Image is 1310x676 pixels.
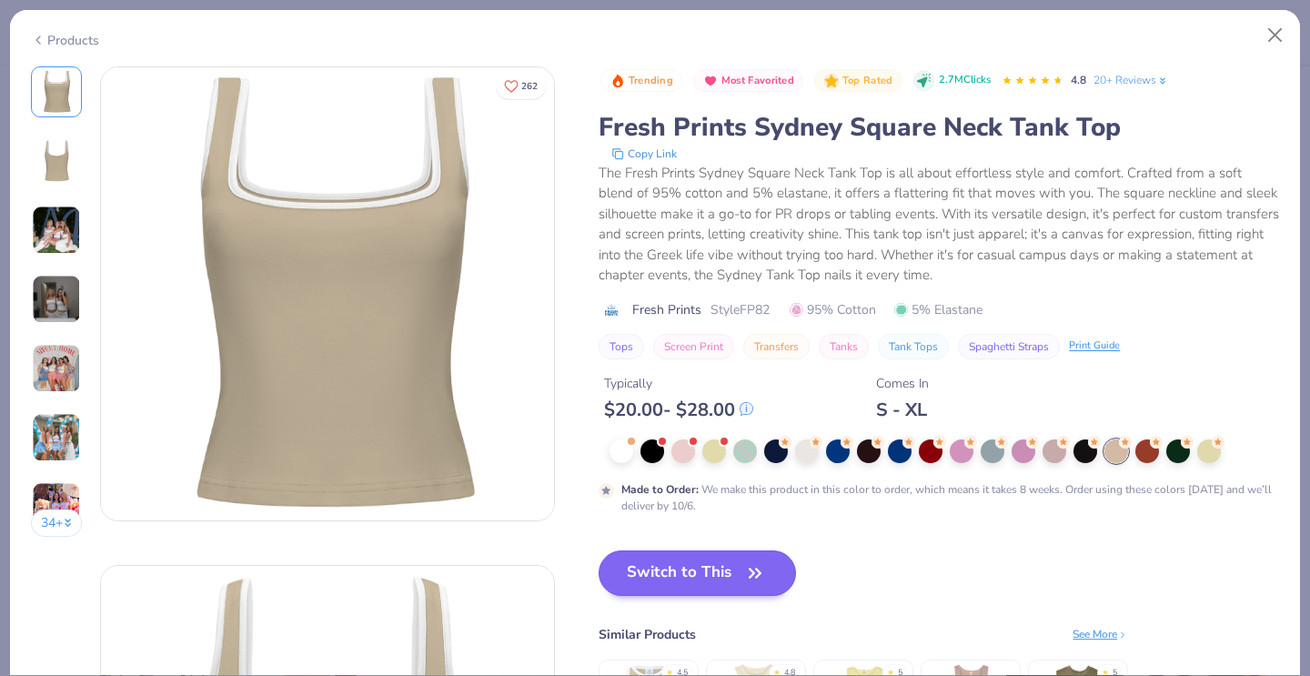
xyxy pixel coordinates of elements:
a: 20+ Reviews [1093,72,1169,88]
span: Fresh Prints [632,300,701,319]
button: Transfers [743,334,810,359]
span: 262 [521,82,538,91]
span: 4.8 [1071,73,1086,87]
span: Trending [629,76,673,86]
img: Front [35,70,78,114]
button: Badge Button [600,69,682,93]
button: Like [496,73,546,99]
button: Tops [599,334,644,359]
div: $ 20.00 - $ 28.00 [604,399,753,421]
img: User generated content [32,206,81,255]
div: ★ [773,667,781,674]
div: Fresh Prints Sydney Square Neck Tank Top [599,110,1279,145]
button: Switch to This [599,550,796,596]
div: Products [31,31,99,50]
span: Top Rated [842,76,893,86]
div: We make this product in this color to order, which means it takes 8 weeks. Order using these colo... [621,481,1279,514]
img: User generated content [32,275,81,324]
div: See More [1073,626,1128,642]
button: copy to clipboard [606,145,682,163]
img: Top Rated sort [824,74,839,88]
img: Back [35,139,78,183]
img: User generated content [32,344,81,393]
div: Print Guide [1069,338,1120,354]
img: Trending sort [610,74,625,88]
button: Tank Tops [878,334,949,359]
button: Tanks [819,334,869,359]
button: Screen Print [653,334,734,359]
span: Style FP82 [710,300,770,319]
div: 4.8 Stars [1002,66,1063,96]
button: Badge Button [814,69,902,93]
div: ★ [666,667,673,674]
button: 34+ [31,510,83,537]
button: Badge Button [693,69,803,93]
div: S - XL [876,399,929,421]
span: Most Favorited [721,76,794,86]
img: Front [101,67,554,520]
img: brand logo [599,303,623,318]
img: User generated content [32,413,81,462]
div: The Fresh Prints Sydney Square Neck Tank Top is all about effortless style and comfort. Crafted f... [599,163,1279,286]
div: ★ [1102,667,1109,674]
strong: Made to Order : [621,482,699,497]
div: Comes In [876,374,929,393]
button: Close [1258,18,1293,53]
img: User generated content [32,482,81,531]
img: Most Favorited sort [703,74,718,88]
button: Spaghetti Straps [958,334,1060,359]
div: ★ [887,667,894,674]
div: Typically [604,374,753,393]
span: 2.7M Clicks [939,73,991,88]
span: 95% Cotton [790,300,876,319]
div: Similar Products [599,625,696,644]
span: 5% Elastane [894,300,982,319]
